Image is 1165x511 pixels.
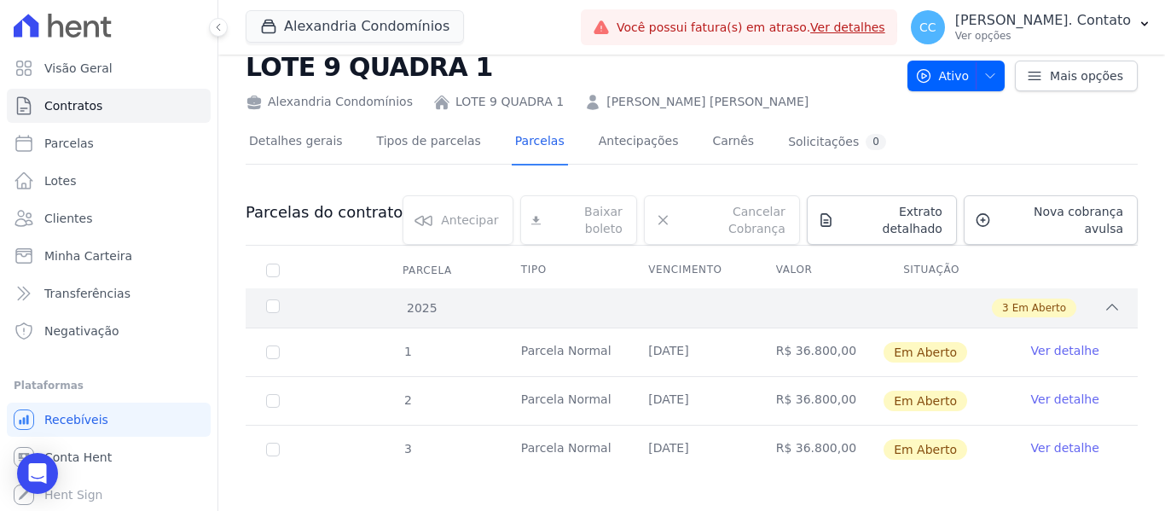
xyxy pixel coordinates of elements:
[44,247,132,264] span: Minha Carteira
[44,285,130,302] span: Transferências
[756,426,883,473] td: R$ 36.800,00
[403,345,412,358] span: 1
[884,342,967,363] span: Em Aberto
[7,201,211,235] a: Clientes
[595,120,682,165] a: Antecipações
[44,411,108,428] span: Recebíveis
[7,276,211,311] a: Transferências
[788,134,886,150] div: Solicitações
[17,453,58,494] div: Open Intercom Messenger
[246,202,403,223] h3: Parcelas do contrato
[7,89,211,123] a: Contratos
[606,93,809,111] a: [PERSON_NAME] [PERSON_NAME]
[7,126,211,160] a: Parcelas
[810,20,885,34] a: Ver detalhes
[44,449,112,466] span: Conta Hent
[512,120,568,165] a: Parcelas
[785,120,890,165] a: Solicitações0
[246,48,894,86] h2: LOTE 9 QUADRA 1
[7,403,211,437] a: Recebíveis
[897,3,1165,51] button: CC [PERSON_NAME]. Contato Ver opções
[628,377,755,425] td: [DATE]
[628,253,755,288] th: Vencimento
[44,97,102,114] span: Contratos
[14,375,204,396] div: Plataformas
[403,442,412,456] span: 3
[907,61,1006,91] button: Ativo
[44,135,94,152] span: Parcelas
[501,328,628,376] td: Parcela Normal
[246,10,464,43] button: Alexandria Condomínios
[756,377,883,425] td: R$ 36.800,00
[756,328,883,376] td: R$ 36.800,00
[501,377,628,425] td: Parcela Normal
[709,120,757,165] a: Carnês
[1002,300,1009,316] span: 3
[866,134,886,150] div: 0
[44,322,119,340] span: Negativação
[807,195,957,245] a: Extrato detalhado
[7,440,211,474] a: Conta Hent
[884,391,967,411] span: Em Aberto
[756,253,883,288] th: Valor
[266,346,280,359] input: default
[955,29,1131,43] p: Ver opções
[7,314,211,348] a: Negativação
[841,203,942,237] span: Extrato detalhado
[919,21,936,33] span: CC
[44,60,113,77] span: Visão Geral
[1031,439,1099,456] a: Ver detalhe
[246,93,413,111] div: Alexandria Condomínios
[628,328,755,376] td: [DATE]
[1015,61,1138,91] a: Mais opções
[374,120,484,165] a: Tipos de parcelas
[455,93,564,111] a: LOTE 9 QUADRA 1
[501,253,628,288] th: Tipo
[44,210,92,227] span: Clientes
[44,172,77,189] span: Lotes
[998,203,1123,237] span: Nova cobrança avulsa
[7,164,211,198] a: Lotes
[915,61,970,91] span: Ativo
[7,239,211,273] a: Minha Carteira
[884,439,967,460] span: Em Aberto
[955,12,1131,29] p: [PERSON_NAME]. Contato
[501,426,628,473] td: Parcela Normal
[1031,391,1099,408] a: Ver detalhe
[266,394,280,408] input: default
[246,120,346,165] a: Detalhes gerais
[266,443,280,456] input: default
[628,426,755,473] td: [DATE]
[1050,67,1123,84] span: Mais opções
[7,51,211,85] a: Visão Geral
[964,195,1138,245] a: Nova cobrança avulsa
[1031,342,1099,359] a: Ver detalhe
[403,393,412,407] span: 2
[1012,300,1066,316] span: Em Aberto
[617,19,885,37] span: Você possui fatura(s) em atraso.
[883,253,1010,288] th: Situação
[382,253,472,287] div: Parcela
